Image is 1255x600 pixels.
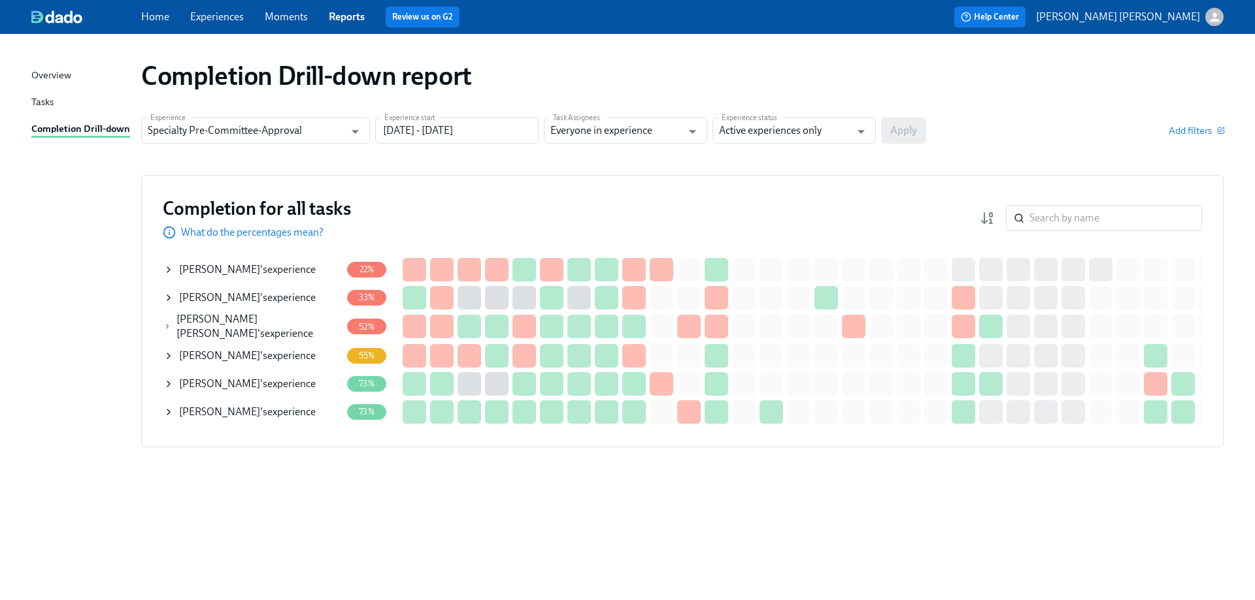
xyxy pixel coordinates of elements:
[31,95,54,111] div: Tasks
[31,95,131,111] a: Tasks
[179,405,260,418] span: [PERSON_NAME]
[179,349,316,363] div: 's experience
[954,7,1026,27] button: Help Center
[352,264,382,274] span: 22%
[265,10,308,23] a: Moments
[351,407,382,417] span: 73%
[392,10,453,24] a: Review us on G2
[31,68,131,84] a: Overview
[329,10,365,23] a: Reports
[179,291,260,304] span: [PERSON_NAME]
[163,312,341,341] div: [PERSON_NAME] [PERSON_NAME]'sexperience
[176,313,258,339] span: [PERSON_NAME] [PERSON_NAME]
[179,405,316,419] div: 's experience
[1029,205,1202,231] input: Search by name
[31,121,131,138] a: Completion Drill-down
[31,10,82,24] img: dado
[141,60,472,91] h1: Completion Drill-down report
[163,399,341,425] div: [PERSON_NAME]'sexperience
[176,312,341,341] div: 's experience
[181,225,324,240] p: What do the percentages mean?
[163,343,341,369] div: [PERSON_NAME]'sexperience
[179,349,260,362] span: [PERSON_NAME]
[351,322,382,332] span: 52%
[351,351,383,360] span: 55%
[345,121,365,142] button: Open
[179,262,316,277] div: 's experience
[179,377,260,390] span: [PERSON_NAME]
[1169,124,1224,137] button: Add filters
[980,210,996,226] svg: Completion rate (low to high)
[179,263,260,276] span: [PERSON_NAME]
[179,291,316,305] div: 's experience
[190,10,244,23] a: Experiences
[682,121,703,142] button: Open
[1036,10,1200,24] p: [PERSON_NAME] [PERSON_NAME]
[163,371,341,397] div: [PERSON_NAME]'sexperience
[851,121,871,142] button: Open
[31,121,130,138] div: Completion Drill-down
[163,197,351,220] h3: Completion for all tasks
[141,10,169,23] a: Home
[386,7,460,27] button: Review us on G2
[1036,8,1224,26] button: [PERSON_NAME] [PERSON_NAME]
[31,10,141,24] a: dado
[961,10,1019,24] span: Help Center
[163,285,341,311] div: [PERSON_NAME]'sexperience
[351,379,382,388] span: 73%
[163,257,341,283] div: [PERSON_NAME]'sexperience
[351,292,383,302] span: 33%
[31,68,71,84] div: Overview
[179,377,316,391] div: 's experience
